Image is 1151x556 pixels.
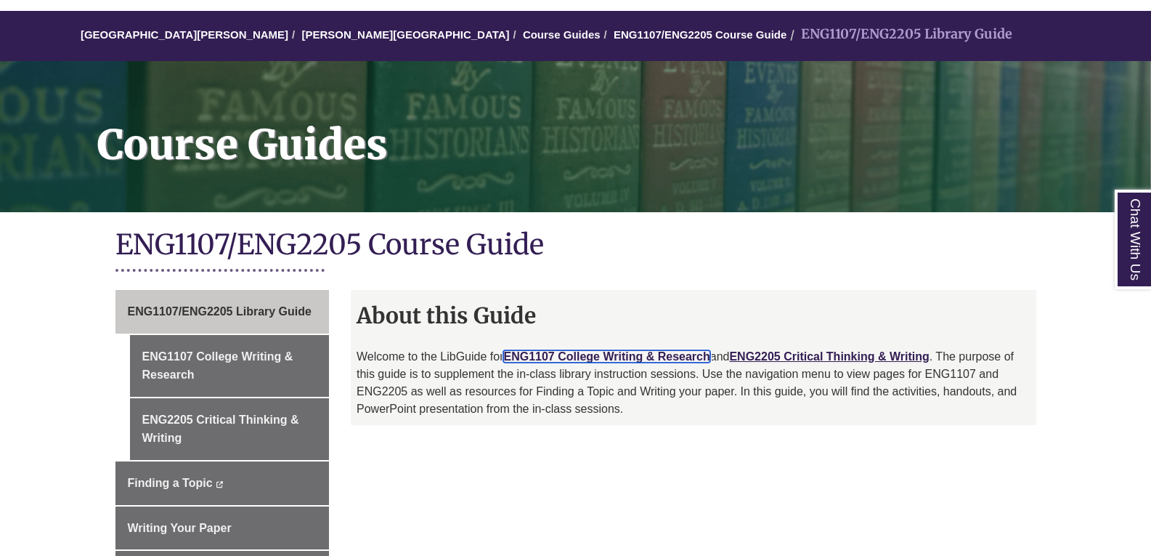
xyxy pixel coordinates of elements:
[81,61,1151,193] h1: Course Guides
[729,350,929,363] a: ENG2205 Critical Thinking & Writing
[523,28,601,41] a: Course Guides
[503,350,709,363] a: ENG1107 College Writing & Research
[786,24,1012,45] li: ENG1107/ENG2205 Library Guide
[357,348,1030,418] p: Welcome to the LibGuide for and . The purpose of this guide is to supplement the in-class library...
[130,335,330,397] a: ENG1107 College Writing & Research
[614,28,786,41] a: ENG1107/ENG2205 Course Guide
[115,290,330,334] a: ENG1107/ENG2205 Library Guide
[351,297,1036,334] h2: About this Guide
[81,28,288,41] a: [GEOGRAPHIC_DATA][PERSON_NAME]
[216,481,224,488] i: This link opens in a new window
[130,398,330,460] a: ENG2205 Critical Thinking & Writing
[115,507,330,550] a: Writing Your Paper
[115,462,330,505] a: Finding a Topic
[115,227,1036,265] h1: ENG1107/ENG2205 Course Guide
[301,28,509,41] a: [PERSON_NAME][GEOGRAPHIC_DATA]
[128,305,312,318] span: ENG1107/ENG2205 Library Guide
[128,522,232,534] span: Writing Your Paper
[128,477,213,489] span: Finding a Topic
